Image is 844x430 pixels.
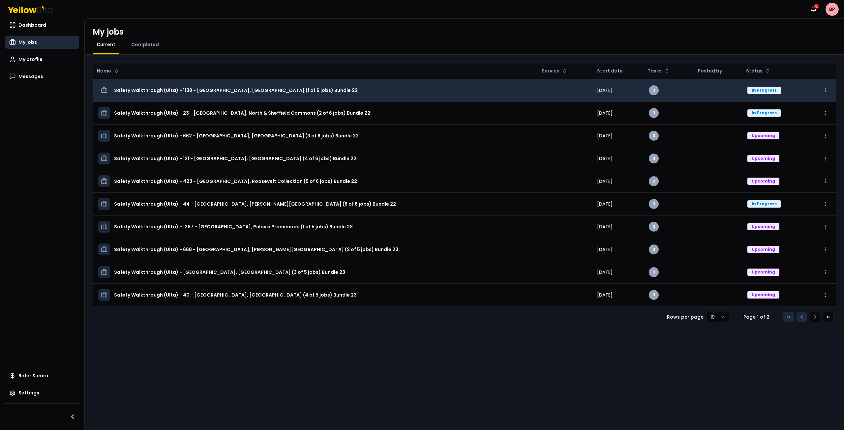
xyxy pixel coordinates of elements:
span: [DATE] [597,269,613,275]
a: My jobs [5,36,79,49]
div: 0 [649,154,659,163]
div: 0 [649,244,659,254]
div: 0 [649,199,659,209]
a: Dashboard [5,18,79,32]
a: Settings [5,386,79,399]
button: Name [94,66,122,76]
span: Messages [18,73,43,80]
h3: Safety Walkthrough (Ulta) - 662 - [GEOGRAPHIC_DATA], [GEOGRAPHIC_DATA] (3 of 6 jobs) Bundle 22 [114,130,359,142]
div: 0 [649,131,659,141]
div: In Progress [747,200,781,208]
div: 0 [649,176,659,186]
span: [DATE] [597,110,613,116]
div: 0 [649,290,659,300]
span: My jobs [18,39,37,45]
div: 0 [649,108,659,118]
span: Tasks [648,68,662,74]
a: Refer & earn [5,369,79,382]
span: Dashboard [18,22,46,28]
h3: Safety Walkthrough (Ulta) - 44 - [GEOGRAPHIC_DATA], [PERSON_NAME][GEOGRAPHIC_DATA] (6 of 6 jobs) ... [114,198,396,210]
span: Name [97,68,111,74]
span: Service [542,68,559,74]
button: Tasks [645,66,672,76]
span: BP [826,3,839,16]
div: 0 [649,222,659,232]
div: Upcoming [747,178,779,185]
div: In Progress [747,109,781,117]
div: Upcoming [747,291,779,299]
div: Upcoming [747,223,779,230]
div: Page 1 of 2 [740,314,773,320]
h3: Safety Walkthrough (Ulta) - 121 - [GEOGRAPHIC_DATA], [GEOGRAPHIC_DATA] (4 of 6 jobs) Bundle 22 [114,153,356,164]
span: [DATE] [597,223,613,230]
a: Current [93,41,119,48]
h3: Safety Walkthrough (Ulta) - 40 - [GEOGRAPHIC_DATA], [GEOGRAPHIC_DATA] (4 of 5 jobs) Bundle 23 [114,289,357,301]
span: Status [746,68,763,74]
div: 0 [649,85,659,95]
span: My profile [18,56,43,63]
span: Current [97,41,115,48]
span: [DATE] [597,87,613,94]
div: In Progress [747,87,781,94]
a: Completed [127,41,163,48]
p: Rows per page [667,314,704,320]
h3: Safety Walkthrough (Ulta) - 1287 - [GEOGRAPHIC_DATA], Pulaski Promenade (1 of 5 jobs) Bundle 23 [114,221,353,233]
th: Posted by [692,63,742,79]
h3: Safety Walkthrough (Ulta) - [GEOGRAPHIC_DATA], [GEOGRAPHIC_DATA] (3 of 5 jobs) Bundle 23 [114,266,345,278]
div: Upcoming [747,246,779,253]
h1: My jobs [93,27,124,37]
button: 5 [807,3,820,16]
span: [DATE] [597,201,613,207]
a: My profile [5,53,79,66]
span: [DATE] [597,132,613,139]
h3: Safety Walkthrough (Ulta) - 423 - [GEOGRAPHIC_DATA], Roosevelt Collection (5 of 6 jobs) Bundle 22 [114,175,357,187]
div: Upcoming [747,269,779,276]
h3: Safety Walkthrough (Ulta) - 23 - [GEOGRAPHIC_DATA], North & Sheffield Commons (2 of 6 jobs) Bundl... [114,107,370,119]
span: Refer & earn [18,372,48,379]
span: [DATE] [597,292,613,298]
h3: Safety Walkthrough (Ulta) - 1138 - [GEOGRAPHIC_DATA], [GEOGRAPHIC_DATA] (1 of 6 jobs) Bundle 22 [114,84,358,96]
span: Settings [18,389,39,396]
button: Service [539,66,570,76]
span: [DATE] [597,246,613,253]
div: 0 [649,267,659,277]
div: Upcoming [747,132,779,139]
span: Completed [131,41,159,48]
div: 5 [813,3,820,9]
button: Status [743,66,773,76]
th: Start date [592,63,644,79]
span: [DATE] [597,155,613,162]
div: Upcoming [747,155,779,162]
span: [DATE] [597,178,613,185]
h3: Safety Walkthrough (Ulta) - 668 - [GEOGRAPHIC_DATA], [PERSON_NAME][GEOGRAPHIC_DATA] (2 of 5 jobs)... [114,244,398,255]
a: Messages [5,70,79,83]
